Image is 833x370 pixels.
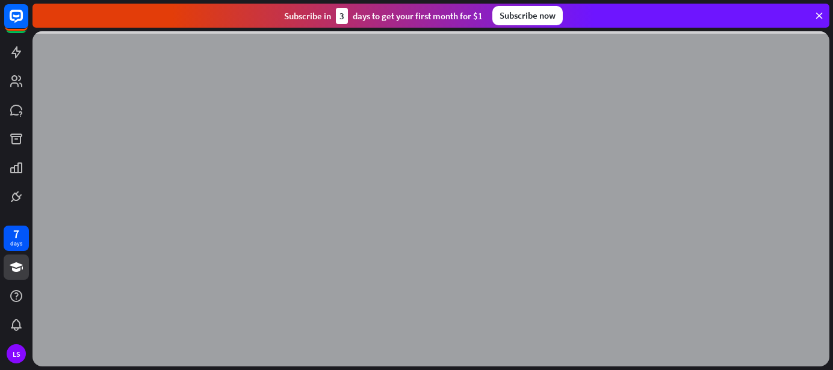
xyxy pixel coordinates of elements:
div: Subscribe now [492,6,563,25]
div: Subscribe in days to get your first month for $1 [284,8,483,24]
div: days [10,239,22,248]
div: 7 [13,229,19,239]
a: 7 days [4,226,29,251]
div: LS [7,344,26,363]
div: 3 [336,8,348,24]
